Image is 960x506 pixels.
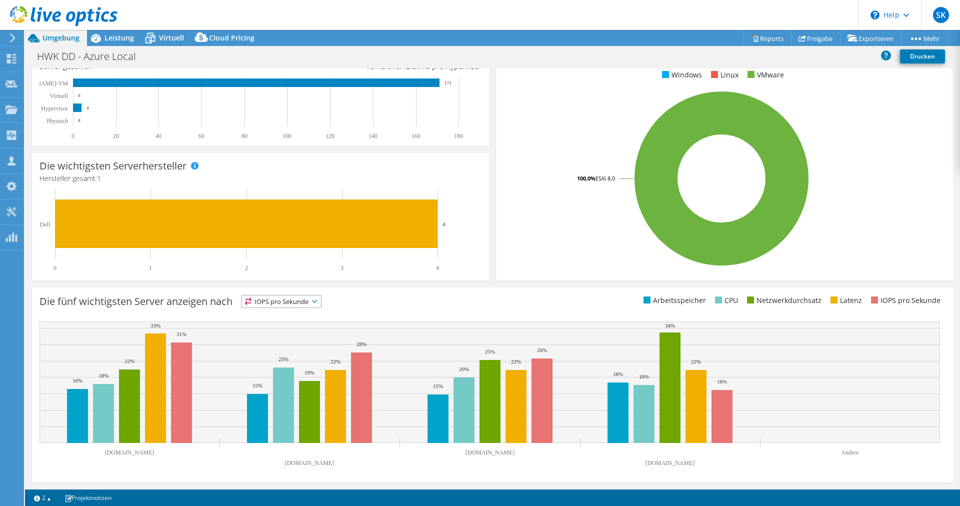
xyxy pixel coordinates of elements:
[613,371,623,377] text: 18%
[104,33,134,42] span: Leistung
[39,173,481,184] h4: Hersteller gesamt:
[402,61,416,71] span: 42.8
[340,264,343,271] text: 3
[39,221,50,228] text: Dell
[78,93,80,98] text: 0
[32,51,151,62] h1: HWK DD - Azure Local
[840,30,901,46] a: Exportieren
[436,264,439,271] text: 4
[442,221,445,227] text: 4
[444,80,451,85] text: 171
[933,7,949,23] span: SK
[241,132,247,139] text: 80
[150,322,160,328] text: 33%
[868,295,940,306] li: IOPS pro Sekunde
[791,30,840,46] a: Freigabe
[368,132,377,139] text: 140
[304,369,314,375] text: 19%
[708,69,738,80] li: Linux
[577,174,595,182] tspan: 100.0%
[198,132,204,139] text: 60
[743,30,791,46] a: Reports
[53,264,56,271] text: 0
[665,322,675,328] text: 34%
[97,173,101,183] span: 1
[870,10,879,19] svg: \n
[46,117,68,124] text: Physisch
[42,33,79,42] span: Umgebung
[330,358,340,364] text: 22%
[124,358,134,364] text: 22%
[113,132,119,139] text: 20
[252,382,262,388] text: 15%
[278,356,288,362] text: 23%
[433,383,443,389] text: 15%
[86,105,89,110] text: 4
[411,132,420,139] text: 160
[72,377,82,383] text: 16%
[717,378,727,384] text: 16%
[712,295,738,306] li: CPU
[57,491,118,504] a: Projektnotizen
[242,295,321,307] span: IOPS pro Sekunde
[459,366,469,372] text: 20%
[149,264,152,271] text: 1
[159,33,184,42] span: Virtuell
[639,373,649,379] text: 18%
[105,449,154,456] text: [DOMAIN_NAME]
[78,118,80,123] text: 0
[155,132,161,139] text: 40
[325,132,334,139] text: 120
[537,347,547,353] text: 26%
[98,372,108,378] text: 18%
[901,30,947,46] a: Mehr
[465,449,515,456] text: [DOMAIN_NAME]
[841,449,858,456] text: Andere
[356,341,366,347] text: 28%
[744,295,821,306] li: Netzwerkdurchsatz
[41,105,68,112] text: Hypervisor
[176,331,186,337] text: 31%
[511,358,521,364] text: 22%
[49,92,68,99] text: Virtuell
[641,295,706,306] li: Arbeitsspeicher
[645,459,695,466] text: [DOMAIN_NAME]
[745,69,784,80] li: VMware
[245,264,248,271] text: 2
[485,348,495,354] text: 25%
[828,295,862,306] li: Latenz
[27,491,58,504] a: 2
[454,132,463,139] text: 180
[39,160,186,171] h3: Die wichtigsten Serverhersteller
[89,61,93,71] span: 4
[659,69,702,80] li: Windows
[209,33,254,42] span: Cloud Pricing
[595,174,615,182] tspan: ESXi 8.0
[282,132,291,139] text: 100
[691,358,701,364] text: 22%
[285,459,334,466] text: [DOMAIN_NAME]
[71,132,74,139] text: 0
[900,49,945,63] a: Drucken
